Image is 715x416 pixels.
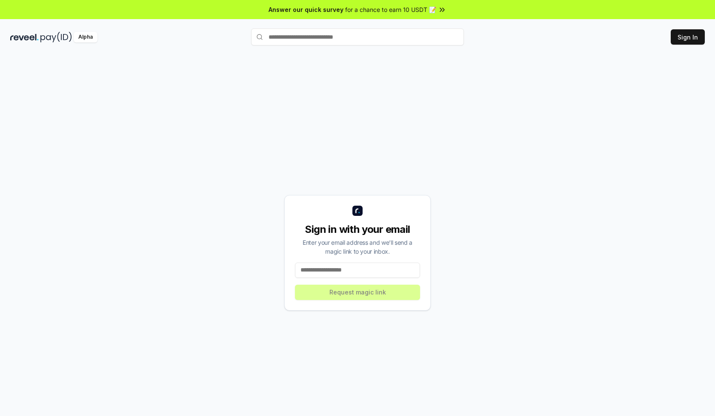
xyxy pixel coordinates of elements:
[74,32,97,42] div: Alpha
[352,206,363,216] img: logo_small
[295,238,420,256] div: Enter your email address and we’ll send a magic link to your inbox.
[269,5,343,14] span: Answer our quick survey
[345,5,436,14] span: for a chance to earn 10 USDT 📝
[40,32,72,42] img: pay_id
[671,29,705,45] button: Sign In
[10,32,39,42] img: reveel_dark
[295,223,420,236] div: Sign in with your email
